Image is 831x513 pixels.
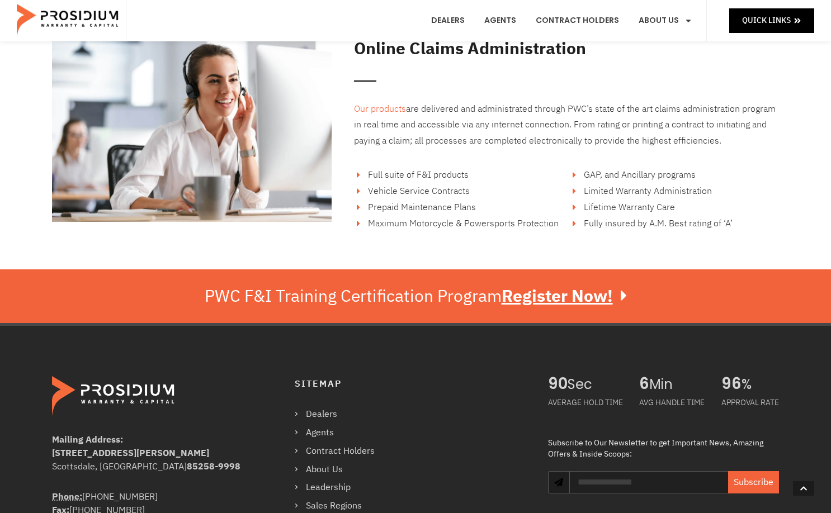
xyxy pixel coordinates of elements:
[295,443,386,459] a: Contract Holders
[721,376,742,393] span: 96
[295,462,386,478] a: About Us
[365,168,469,182] span: Full suite of F&I products
[581,168,696,182] span: GAP, and Ancillary programs
[52,36,332,222] img: Claims agent smiling at her desk while assisting customer over the headset.
[734,476,773,489] span: Subscribe
[548,438,779,459] div: Subscribe to Our Newsletter to get Important News, Amazing Offers & Inside Scoops:
[568,376,623,393] span: Sec
[205,286,627,306] div: PWC F&I Training Certification Program
[354,101,779,149] p: are delivered and administrated through PWC’s state of the art claims administration program in r...
[728,471,779,493] button: Subscribe
[548,376,568,393] span: 90
[649,376,705,393] span: Min
[742,13,791,27] span: Quick Links
[581,184,712,198] span: Limited Warranty Administration
[729,8,814,32] a: Quick Links
[639,376,649,393] span: 6
[365,184,470,198] span: Vehicle Service Contracts
[569,471,779,505] form: Newsletter Form
[295,376,526,392] h4: Sitemap
[52,460,249,473] div: Scottsdale, [GEOGRAPHIC_DATA]
[295,406,386,422] a: Dealers
[581,217,733,230] span: Fully insured by A.M. Best rating of ‘A’
[52,490,82,503] strong: Phone:
[52,433,123,446] b: Mailing Address:
[354,102,406,116] a: Our products
[581,201,675,214] span: Lifetime Warranty Care
[742,376,779,393] span: %
[721,393,779,412] div: APPROVAL RATE
[365,201,476,214] span: Prepaid Maintenance Plans
[502,283,613,308] u: Register Now!
[365,217,559,230] span: Maximum Motorcycle & Powersports Protection
[52,490,82,503] abbr: Phone Number
[187,460,240,473] b: 85258-9998
[295,425,386,441] a: Agents
[639,393,705,412] div: AVG HANDLE TIME
[548,393,623,412] div: AVERAGE HOLD TIME
[52,446,209,460] b: [STREET_ADDRESS][PERSON_NAME]
[295,479,386,496] a: Leadership
[354,36,779,61] h2: Online Claims Administration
